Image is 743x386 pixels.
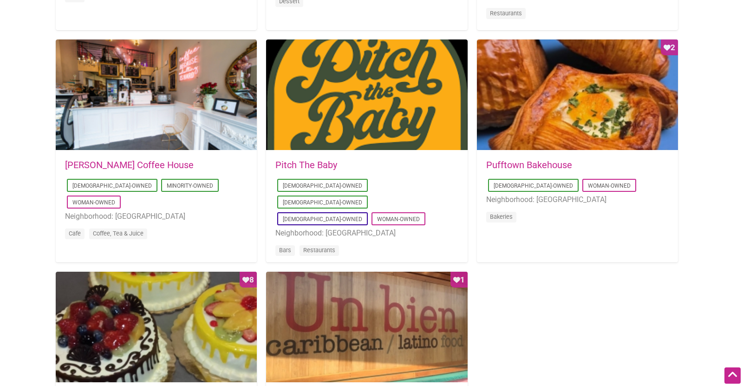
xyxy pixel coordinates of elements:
[490,10,522,17] a: Restaurants
[486,194,669,206] li: Neighborhood: [GEOGRAPHIC_DATA]
[303,247,335,254] a: Restaurants
[69,230,81,237] a: Cafe
[65,210,248,222] li: Neighborhood: [GEOGRAPHIC_DATA]
[490,213,513,220] a: Bakeries
[93,230,143,237] a: Coffee, Tea & Juice
[588,183,631,189] a: Woman-Owned
[65,159,194,170] a: [PERSON_NAME] Coffee House
[72,199,115,206] a: Woman-Owned
[283,216,362,222] a: [DEMOGRAPHIC_DATA]-Owned
[275,159,337,170] a: Pitch The Baby
[279,247,291,254] a: Bars
[275,227,458,239] li: Neighborhood: [GEOGRAPHIC_DATA]
[167,183,213,189] a: Minority-Owned
[283,199,362,206] a: [DEMOGRAPHIC_DATA]-Owned
[72,183,152,189] a: [DEMOGRAPHIC_DATA]-Owned
[494,183,573,189] a: [DEMOGRAPHIC_DATA]-Owned
[486,159,572,170] a: Pufftown Bakehouse
[724,367,741,384] div: Scroll Back to Top
[377,216,420,222] a: Woman-Owned
[283,183,362,189] a: [DEMOGRAPHIC_DATA]-Owned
